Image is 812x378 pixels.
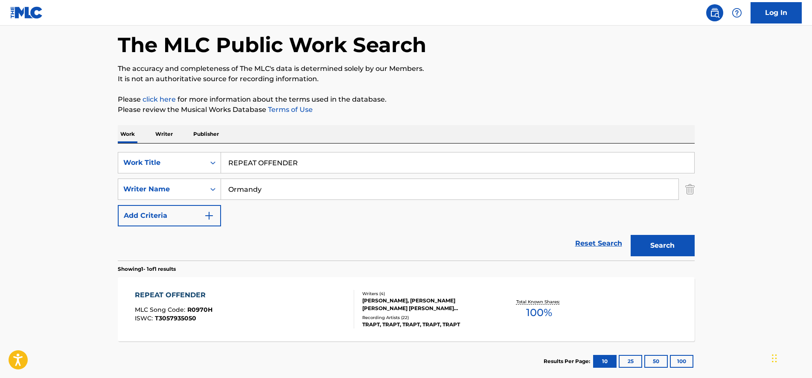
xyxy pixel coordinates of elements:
img: search [710,8,720,18]
img: 9d2ae6d4665cec9f34b9.svg [204,211,214,221]
p: Showing 1 - 1 of 1 results [118,265,176,273]
div: REPEAT OFFENDER [135,290,212,300]
span: T3057935050 [155,314,196,322]
div: Help [728,4,745,21]
img: MLC Logo [10,6,43,19]
button: 10 [593,355,617,368]
div: Drag [772,346,777,371]
span: R0970H [187,306,212,314]
img: help [732,8,742,18]
button: 25 [619,355,642,368]
div: TRAPT, TRAPT, TRAPT, TRAPT, TRAPT [362,321,491,328]
a: Log In [751,2,802,23]
div: Writers ( 4 ) [362,290,491,297]
span: MLC Song Code : [135,306,187,314]
iframe: Chat Widget [769,337,812,378]
img: Delete Criterion [685,179,695,200]
div: Writer Name [123,184,200,194]
p: Writer [153,125,175,143]
a: Reset Search [571,234,626,253]
div: [PERSON_NAME], [PERSON_NAME] [PERSON_NAME] [PERSON_NAME] [PERSON_NAME] [362,297,491,312]
a: REPEAT OFFENDERMLC Song Code:R0970HISWC:T3057935050Writers (4)[PERSON_NAME], [PERSON_NAME] [PERSO... [118,277,695,341]
p: Publisher [191,125,221,143]
button: Add Criteria [118,205,221,226]
form: Search Form [118,152,695,261]
p: Please review the Musical Works Database [118,105,695,115]
button: 100 [670,355,693,368]
p: Please for more information about the terms used in the database. [118,94,695,105]
a: Terms of Use [266,105,313,114]
p: Results Per Page: [544,357,592,365]
a: click here [143,95,176,103]
button: 50 [644,355,668,368]
div: Recording Artists ( 22 ) [362,314,491,321]
p: The accuracy and completeness of The MLC's data is determined solely by our Members. [118,64,695,74]
button: Search [631,235,695,256]
div: Work Title [123,158,200,168]
span: 100 % [526,305,552,320]
span: ISWC : [135,314,155,322]
a: Public Search [706,4,723,21]
p: Total Known Shares: [516,299,562,305]
p: It is not an authoritative source for recording information. [118,74,695,84]
p: Work [118,125,137,143]
h1: The MLC Public Work Search [118,32,426,58]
